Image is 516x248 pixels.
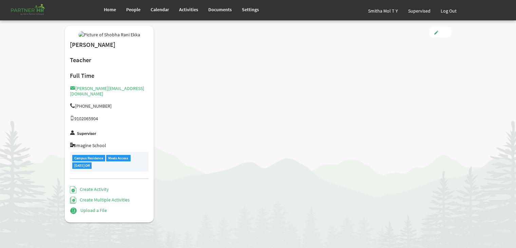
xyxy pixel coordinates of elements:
span: Settings [242,6,259,13]
a: Create Activity [70,186,109,192]
span: Supervised [408,8,431,14]
img: Upload a File [70,207,77,214]
span: Activities [179,6,198,13]
h5: [PHONE_NUMBER] [70,103,149,109]
a: Smitha Mol T Y [363,1,403,20]
img: Picture of Shobha Rani Ekka [78,31,140,38]
h5: 9102065904 [70,116,149,121]
a: [PERSON_NAME][EMAIL_ADDRESS][DOMAIN_NAME] [70,85,144,96]
h2: Teacher [70,57,149,64]
h2: [PERSON_NAME] [70,41,149,49]
div: [DATE] Off [72,162,92,169]
h5: Imagine School [70,143,149,148]
img: Create Activity [70,186,76,193]
span: People [126,6,140,13]
label: Supervisor [77,131,96,136]
div: Campus Residence [72,155,106,161]
span: Documents [208,6,232,13]
h4: Full Time [70,72,149,79]
a: Supervised [403,1,436,20]
img: Create Multiple Activities [70,197,77,204]
span: Home [104,6,116,13]
div: Meals Access [106,155,131,161]
a: Create Multiple Activities [70,197,130,203]
a: Upload a File [70,207,107,213]
span: Calendar [151,6,169,13]
a: Log Out [436,1,462,20]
